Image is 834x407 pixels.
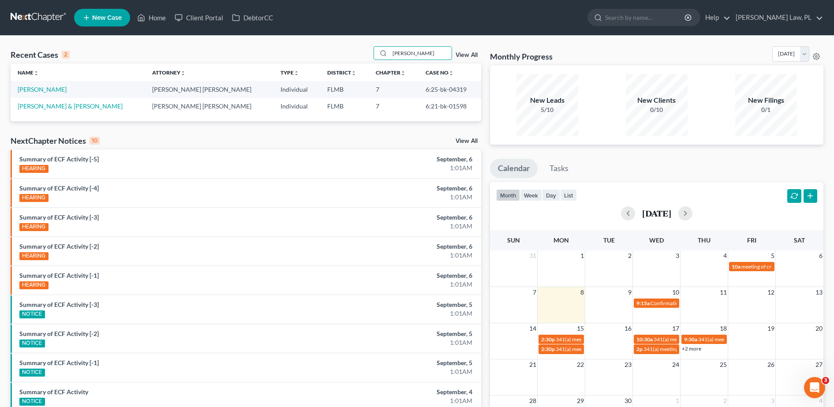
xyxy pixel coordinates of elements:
[580,287,585,298] span: 8
[490,159,538,178] a: Calendar
[327,242,472,251] div: September, 6
[626,105,688,114] div: 0/10
[722,250,728,261] span: 4
[419,81,481,97] td: 6:25-bk-04319
[516,95,578,105] div: New Leads
[528,359,537,370] span: 21
[327,396,472,405] div: 1:01AM
[528,396,537,406] span: 28
[671,359,680,370] span: 24
[133,10,170,26] a: Home
[722,396,728,406] span: 2
[62,51,70,59] div: 2
[19,388,88,396] a: Summary of ECF Activity
[815,287,823,298] span: 13
[90,137,100,145] div: 10
[280,69,299,76] a: Typeunfold_more
[19,369,45,377] div: NOTICE
[636,300,650,306] span: 9:15a
[576,396,585,406] span: 29
[19,310,45,318] div: NOTICE
[770,250,775,261] span: 5
[19,223,49,231] div: HEARING
[180,71,186,76] i: unfold_more
[719,323,728,334] span: 18
[327,329,472,338] div: September, 5
[528,323,537,334] span: 14
[19,281,49,289] div: HEARING
[327,213,472,222] div: September, 6
[11,135,100,146] div: NextChapter Notices
[449,71,454,76] i: unfold_more
[560,189,577,201] button: list
[426,69,454,76] a: Case Nounfold_more
[228,10,277,26] a: DebtorCC
[170,10,228,26] a: Client Portal
[732,263,741,270] span: 10a
[671,287,680,298] span: 10
[327,251,472,260] div: 1:01AM
[400,71,406,76] i: unfold_more
[145,98,273,114] td: [PERSON_NAME] [PERSON_NAME]
[580,250,585,261] span: 1
[576,359,585,370] span: 22
[675,396,680,406] span: 1
[19,165,49,173] div: HEARING
[735,95,797,105] div: New Filings
[815,359,823,370] span: 27
[92,15,122,21] span: New Case
[767,323,775,334] span: 19
[327,271,472,280] div: September, 6
[320,98,369,114] td: FLMB
[741,263,788,270] span: meeting of creditors
[643,346,678,352] span: 341(a) meeting
[19,194,49,202] div: HEARING
[327,164,472,172] div: 1:01AM
[682,345,701,352] a: +2 more
[327,388,472,396] div: September, 4
[627,287,632,298] span: 9
[624,396,632,406] span: 30
[369,81,419,97] td: 7
[369,98,419,114] td: 7
[770,396,775,406] span: 3
[636,346,643,352] span: 2p
[767,359,775,370] span: 26
[294,71,299,76] i: unfold_more
[731,10,823,26] a: [PERSON_NAME] Law, PL
[19,359,99,366] a: Summary of ECF Activity [-1]
[351,71,356,76] i: unfold_more
[18,69,39,76] a: Nameunfold_more
[152,69,186,76] a: Attorneyunfold_more
[19,155,99,163] a: Summary of ECF Activity [-5]
[11,49,70,60] div: Recent Cases
[19,184,99,192] a: Summary of ECF Activity [-4]
[327,69,356,76] a: Districtunfold_more
[636,336,653,343] span: 10:30a
[542,159,576,178] a: Tasks
[327,222,472,231] div: 1:01AM
[624,323,632,334] span: 16
[719,359,728,370] span: 25
[767,287,775,298] span: 12
[145,81,273,97] td: [PERSON_NAME] [PERSON_NAME]
[327,155,472,164] div: September, 6
[654,336,688,343] span: 341(a) meeting
[698,336,733,343] span: 341(a) meeting
[554,236,569,244] span: Mon
[456,52,478,58] a: View All
[327,358,472,367] div: September, 5
[542,189,560,201] button: day
[456,138,478,144] a: View All
[19,252,49,260] div: HEARING
[273,81,320,97] td: Individual
[507,236,520,244] span: Sun
[556,336,591,343] span: 341(a) meeting
[671,323,680,334] span: 17
[327,280,472,289] div: 1:01AM
[320,81,369,97] td: FLMB
[815,323,823,334] span: 20
[18,102,123,110] a: [PERSON_NAME] & [PERSON_NAME]
[624,359,632,370] span: 23
[747,236,756,244] span: Fri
